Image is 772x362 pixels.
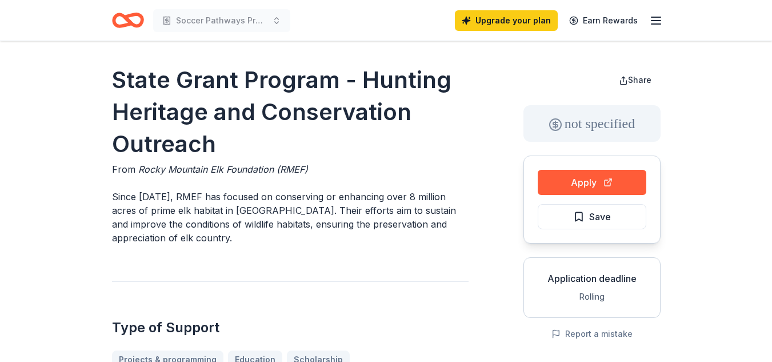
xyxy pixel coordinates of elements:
div: Rolling [533,290,651,304]
h2: Type of Support [112,319,469,337]
h1: State Grant Program - Hunting Heritage and Conservation Outreach [112,64,469,160]
span: Rocky Mountain Elk Foundation (RMEF) [138,164,308,175]
button: Share [610,69,661,92]
div: Application deadline [533,272,651,285]
a: Home [112,7,144,34]
button: Apply [538,170,646,195]
p: Since [DATE], RMEF has focused on conserving or enhancing over 8 million acres of prime elk habit... [112,190,469,245]
a: Upgrade your plan [455,10,558,31]
span: Share [628,75,651,85]
a: Earn Rewards [562,10,645,31]
span: Soccer Pathways Program [176,14,267,27]
div: From [112,162,469,176]
button: Save [538,204,646,229]
button: Report a mistake [551,327,633,341]
span: Save [589,209,611,224]
div: not specified [523,105,661,142]
button: Soccer Pathways Program [153,9,290,32]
